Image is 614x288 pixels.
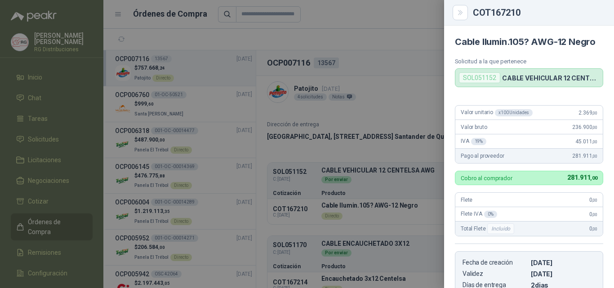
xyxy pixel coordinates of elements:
[531,270,596,278] p: [DATE]
[589,197,597,203] span: 0
[592,198,597,203] span: ,00
[455,36,603,47] h4: Cable Ilumin.105? AWG-12 Negro
[592,139,597,144] span: ,00
[589,226,597,232] span: 0
[463,270,527,278] p: Validez
[461,153,504,159] span: Pago al proveedor
[495,109,533,116] div: x 100 Unidades
[461,124,487,130] span: Valor bruto
[455,58,603,65] p: Solicitud a la que pertenece
[592,154,597,159] span: ,00
[461,197,472,203] span: Flete
[592,226,597,231] span: ,00
[461,109,533,116] span: Valor unitario
[592,125,597,130] span: ,00
[463,259,527,266] p: Fecha de creación
[461,211,497,218] span: Flete IVA
[531,259,596,266] p: [DATE]
[589,211,597,217] span: 0
[459,72,500,83] div: SOL051152
[572,124,597,130] span: 236.900
[592,212,597,217] span: ,00
[590,175,597,181] span: ,00
[575,138,597,145] span: 45.011
[455,7,466,18] button: Close
[572,153,597,159] span: 281.911
[471,138,487,145] div: 19 %
[502,74,599,82] p: CABLE VEHICULAR 12 CENTELSA AWG
[592,111,597,115] span: ,00
[484,211,497,218] div: 0 %
[461,175,512,181] p: Cobro al comprador
[461,138,486,145] span: IVA
[461,223,516,234] span: Total Flete
[487,223,514,234] div: Incluido
[567,174,597,181] span: 281.911
[578,110,597,116] span: 2.369
[473,8,603,17] div: COT167210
